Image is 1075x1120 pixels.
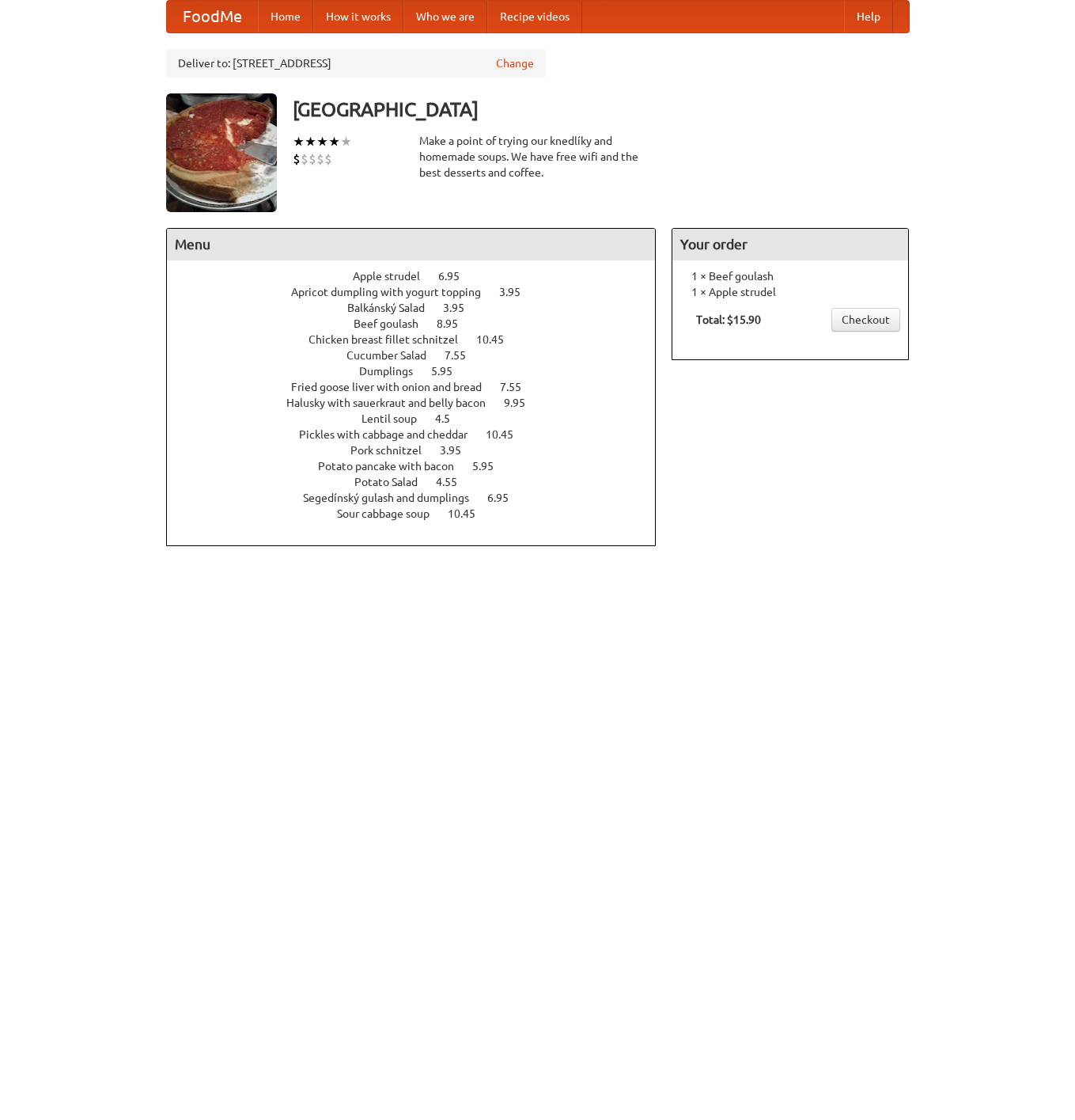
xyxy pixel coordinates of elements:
[445,349,482,362] span: 7.55
[487,1,582,32] a: Recipe videos
[354,317,434,330] span: Beef goulash
[347,302,494,314] a: Balkánský Salad 3.95
[308,150,316,168] li: $
[293,133,305,150] li: ★
[337,507,505,520] a: Sour cabbage soup 10.45
[316,133,328,150] li: ★
[435,412,466,425] span: 4.5
[672,229,908,260] h4: Your order
[696,313,761,326] b: Total: $15.90
[844,1,893,32] a: Help
[831,308,900,332] a: Checkout
[318,460,470,473] span: Potato pancake with bacon
[293,93,910,125] h3: [GEOGRAPHIC_DATA]
[258,1,313,32] a: Home
[313,1,403,32] a: How it works
[353,270,436,283] span: Apple strudel
[324,150,332,168] li: $
[500,381,537,393] span: 7.55
[303,492,485,504] span: Segedínský gulash and dumplings
[504,397,541,409] span: 9.95
[318,460,523,473] a: Potato pancake with bacon 5.95
[346,349,442,362] span: Cucumber Salad
[337,507,445,520] span: Sour cabbage soup
[291,286,550,298] a: Apricot dumpling with yogurt topping 3.95
[359,365,429,378] span: Dumplings
[354,476,486,488] a: Potato Salad 4.55
[166,49,546,78] div: Deliver to: [STREET_ADDRESS]
[308,333,533,346] a: Chicken breast fillet schnitzel 10.45
[472,460,509,473] span: 5.95
[293,150,301,168] li: $
[303,492,538,504] a: Segedínský gulash and dumplings 6.95
[301,150,308,168] li: $
[443,302,480,314] span: 3.95
[305,133,316,150] li: ★
[299,428,543,441] a: Pickles with cabbage and cheddar 10.45
[286,397,502,409] span: Halusky with sauerkraut and belly bacon
[361,412,479,425] a: Lentil soup 4.5
[353,270,489,283] a: Apple strudel 6.95
[346,349,495,362] a: Cucumber Salad 7.55
[499,286,536,298] span: 3.95
[291,381,551,393] a: Fried goose liver with onion and bread 7.55
[291,381,498,393] span: Fried goose liver with onion and bread
[438,270,475,283] span: 6.95
[680,284,900,300] li: 1 × Apple strudel
[167,229,656,260] h4: Menu
[286,397,555,409] a: Halusky with sauerkraut and belly bacon 9.95
[476,333,520,346] span: 10.45
[496,55,534,71] a: Change
[350,444,437,457] span: Pork schnitzel
[487,492,524,504] span: 6.95
[431,365,468,378] span: 5.95
[436,476,473,488] span: 4.55
[291,286,497,298] span: Apricot dumpling with yogurt topping
[166,93,277,212] img: angular.jpg
[437,317,474,330] span: 8.95
[354,317,487,330] a: Beef goulash 8.95
[328,133,340,150] li: ★
[340,133,352,150] li: ★
[419,133,657,180] div: Make a point of trying our knedlíky and homemade soups. We have free wifi and the best desserts a...
[316,150,324,168] li: $
[359,365,482,378] a: Dumplings 5.95
[308,333,474,346] span: Chicken breast fillet schnitzel
[299,428,483,441] span: Pickles with cabbage and cheddar
[354,476,433,488] span: Potato Salad
[680,268,900,284] li: 1 × Beef goulash
[350,444,490,457] a: Pork schnitzel 3.95
[440,444,477,457] span: 3.95
[347,302,441,314] span: Balkánský Salad
[486,428,529,441] span: 10.45
[361,412,433,425] span: Lentil soup
[403,1,487,32] a: Who we are
[448,507,491,520] span: 10.45
[167,1,258,32] a: FoodMe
